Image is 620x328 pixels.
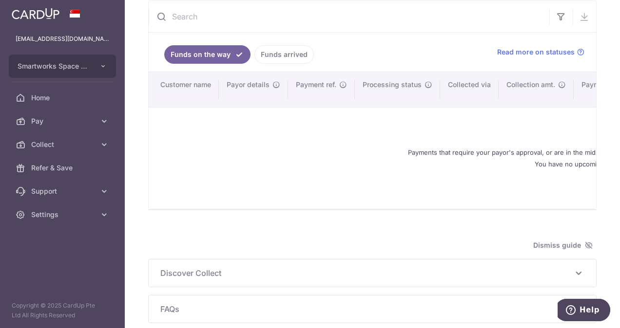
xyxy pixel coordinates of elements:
[227,80,270,90] span: Payor details
[497,47,584,57] a: Read more on statuses
[31,140,96,149] span: Collect
[22,7,42,16] span: Help
[558,299,610,323] iframe: Opens a widget where you can find more information
[31,93,96,103] span: Home
[497,47,575,57] span: Read more on statuses
[31,210,96,219] span: Settings
[160,267,573,279] span: Discover Collect
[31,186,96,196] span: Support
[506,80,555,90] span: Collection amt.
[440,72,499,107] th: Collected via
[149,1,549,32] input: Search
[160,267,584,279] p: Discover Collect
[164,45,251,64] a: Funds on the way
[160,303,573,315] span: FAQs
[363,80,422,90] span: Processing status
[296,80,336,90] span: Payment ref.
[31,116,96,126] span: Pay
[16,34,109,44] p: [EMAIL_ADDRESS][DOMAIN_NAME]
[149,72,219,107] th: Customer name
[254,45,314,64] a: Funds arrived
[160,303,584,315] p: FAQs
[31,163,96,173] span: Refer & Save
[9,55,116,78] button: Smartworks Space Pte. Ltd.
[533,239,593,251] span: Dismiss guide
[18,61,90,71] span: Smartworks Space Pte. Ltd.
[12,8,59,19] img: CardUp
